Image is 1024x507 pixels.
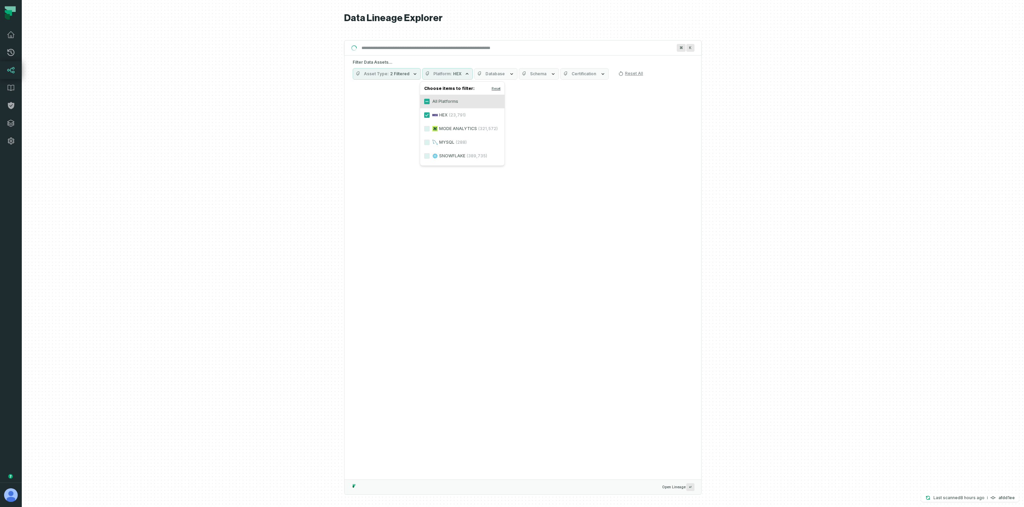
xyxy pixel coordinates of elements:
span: (23,791) [449,112,466,118]
button: Reset [492,86,500,91]
button: MODE ANALYTICS(321,572) [424,126,430,131]
button: PlatformHEX [422,68,473,80]
h1: Data Lineage Explorer [344,12,702,24]
label: MODE ANALYTICS [420,122,505,136]
button: Last scanned[DATE] 1:45:13 AMafdd1ee [921,494,1019,502]
span: Press ⌘ + K to focus the search bar [686,44,694,52]
span: Certification [572,71,596,77]
button: Asset Type2 Filtered [353,68,421,80]
span: (321,572) [478,126,498,131]
p: Last scanned [933,494,985,501]
label: MYSQL [420,136,505,149]
span: Database [485,71,505,77]
button: Database [474,68,517,80]
label: All Platforms [420,95,505,108]
button: SNOWFLAKE(389,735) [424,153,430,159]
button: Schema [519,68,559,80]
span: Asset Type [364,71,389,77]
div: Suggestions [345,84,701,479]
span: 2 Filtered [390,71,410,77]
button: Reset All [615,68,646,79]
button: All Platforms [424,99,430,104]
span: Press ⌘ + K to focus the search bar [677,44,686,52]
span: Platform [433,71,452,77]
h5: Filter Data Assets... [353,60,693,65]
span: Open Lineage [662,483,694,491]
span: (288) [456,140,467,145]
label: HEX [420,108,505,122]
button: Certification [560,68,609,80]
button: MYSQL(288) [424,140,430,145]
span: (389,735) [467,153,487,159]
button: HEX(23,791) [424,112,430,118]
span: HEX [453,71,462,77]
span: Press ↵ to add a new Data Asset to the graph [686,483,694,491]
h4: afdd1ee [998,496,1015,500]
relative-time: Sep 30, 2025, 1:45 AM GMT+3 [960,495,985,500]
h4: Choose items to filter: [420,84,505,95]
label: SNOWFLAKE [420,149,505,163]
img: avatar of Aviel Bar-Yossef [4,488,18,502]
div: Tooltip anchor [7,473,14,479]
span: Schema [530,71,546,77]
